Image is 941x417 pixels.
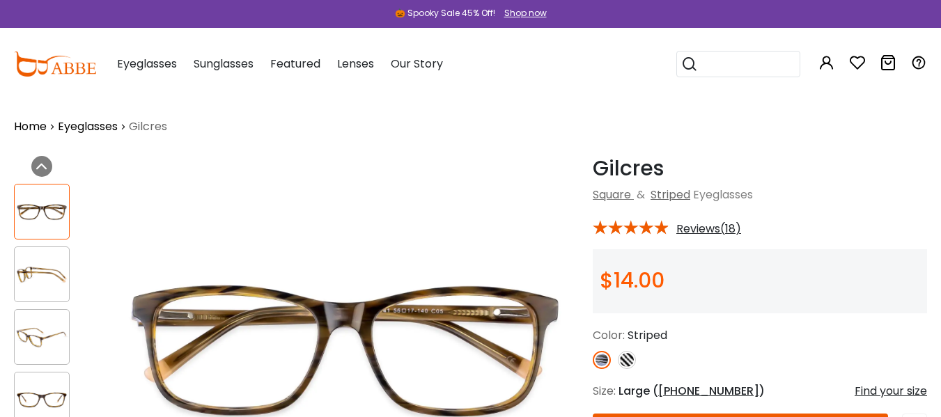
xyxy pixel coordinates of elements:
img: Gilcres Striped Acetate Eyeglasses , SpringHinges , UniversalBridgeFit Frames from ABBE Glasses [15,261,69,288]
span: Color: [593,327,625,343]
a: Shop now [497,7,547,19]
span: [PHONE_NUMBER] [658,383,759,399]
div: Shop now [504,7,547,19]
span: & [634,187,648,203]
div: 🎃 Spooky Sale 45% Off! [395,7,495,19]
span: Eyeglasses [693,187,753,203]
img: Gilcres Striped Acetate Eyeglasses , SpringHinges , UniversalBridgeFit Frames from ABBE Glasses [15,198,69,226]
span: Large ( ) [619,383,765,399]
span: Gilcres [129,118,167,135]
span: $14.00 [600,265,664,295]
img: Gilcres Striped Acetate Eyeglasses , SpringHinges , UniversalBridgeFit Frames from ABBE Glasses [15,386,69,414]
a: Striped [651,187,690,203]
span: Featured [270,56,320,72]
span: Reviews(18) [676,223,741,235]
span: Lenses [337,56,374,72]
div: Find your size [855,383,927,400]
span: Eyeglasses [117,56,177,72]
span: Sunglasses [194,56,254,72]
span: Size: [593,383,616,399]
img: abbeglasses.com [14,52,96,77]
span: Striped [628,327,667,343]
h1: Gilcres [593,156,927,181]
span: Our Story [391,56,443,72]
a: Home [14,118,47,135]
img: Gilcres Striped Acetate Eyeglasses , SpringHinges , UniversalBridgeFit Frames from ABBE Glasses [15,324,69,351]
a: Square [593,187,631,203]
a: Eyeglasses [58,118,118,135]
